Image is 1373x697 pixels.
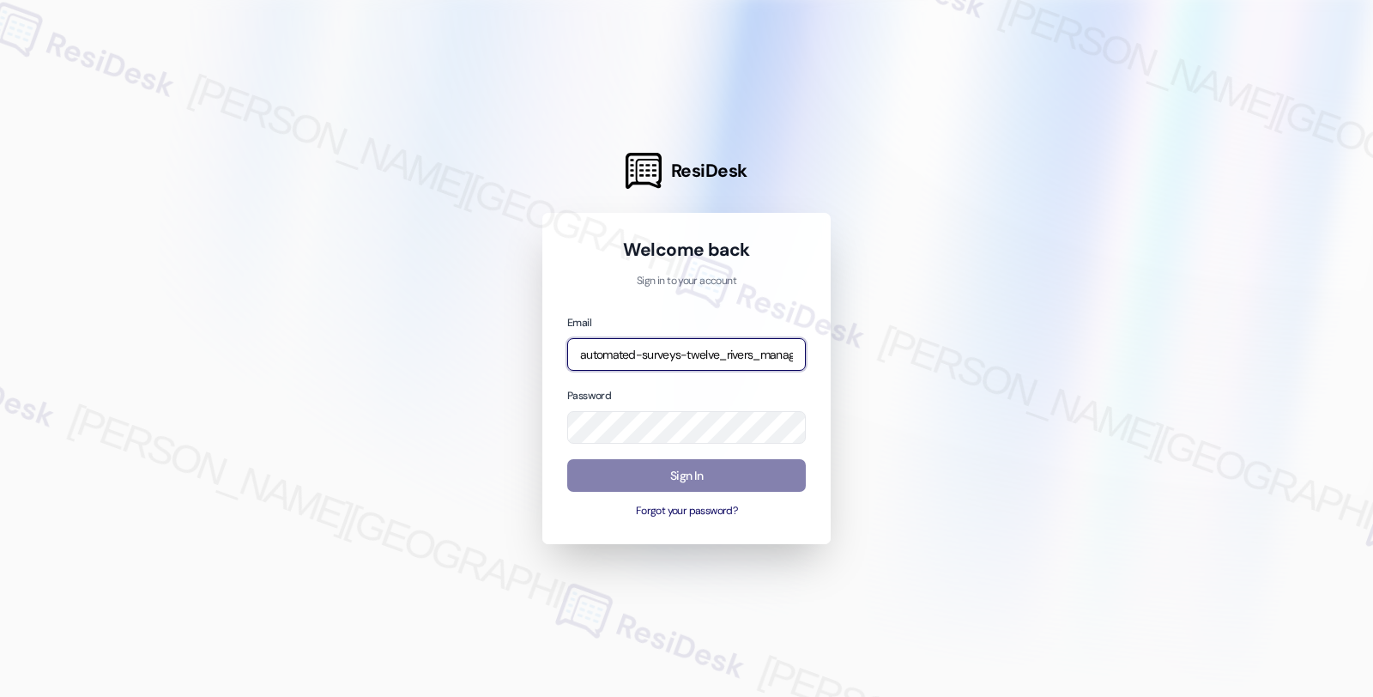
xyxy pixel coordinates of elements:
[567,504,806,519] button: Forgot your password?
[626,153,662,189] img: ResiDesk Logo
[567,338,806,372] input: name@example.com
[567,316,591,330] label: Email
[671,159,747,183] span: ResiDesk
[567,274,806,289] p: Sign in to your account
[567,389,611,403] label: Password
[567,459,806,493] button: Sign In
[567,238,806,262] h1: Welcome back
